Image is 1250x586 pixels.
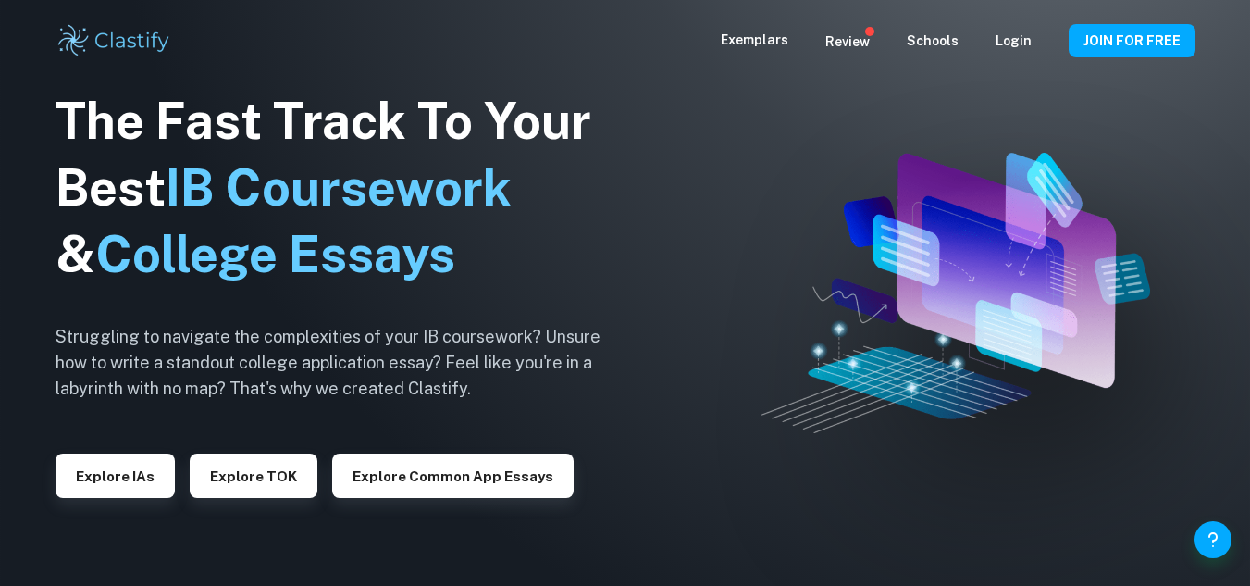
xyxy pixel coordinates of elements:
span: College Essays [95,225,455,283]
p: Review [825,31,870,52]
h6: Struggling to navigate the complexities of your IB coursework? Unsure how to write a standout col... [56,324,629,402]
button: Help and Feedback [1194,521,1231,558]
button: Explore TOK [190,454,317,498]
p: Exemplars [721,30,788,50]
a: Explore IAs [56,467,175,484]
button: JOIN FOR FREE [1069,24,1195,57]
h1: The Fast Track To Your Best & [56,88,629,288]
button: Explore Common App essays [332,454,574,498]
img: Clastify logo [56,22,173,59]
a: Login [996,33,1032,48]
button: Explore IAs [56,454,175,498]
a: Schools [907,33,959,48]
img: Clastify hero [761,153,1150,434]
a: Explore Common App essays [332,467,574,484]
span: IB Coursework [166,158,512,217]
a: Explore TOK [190,467,317,484]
